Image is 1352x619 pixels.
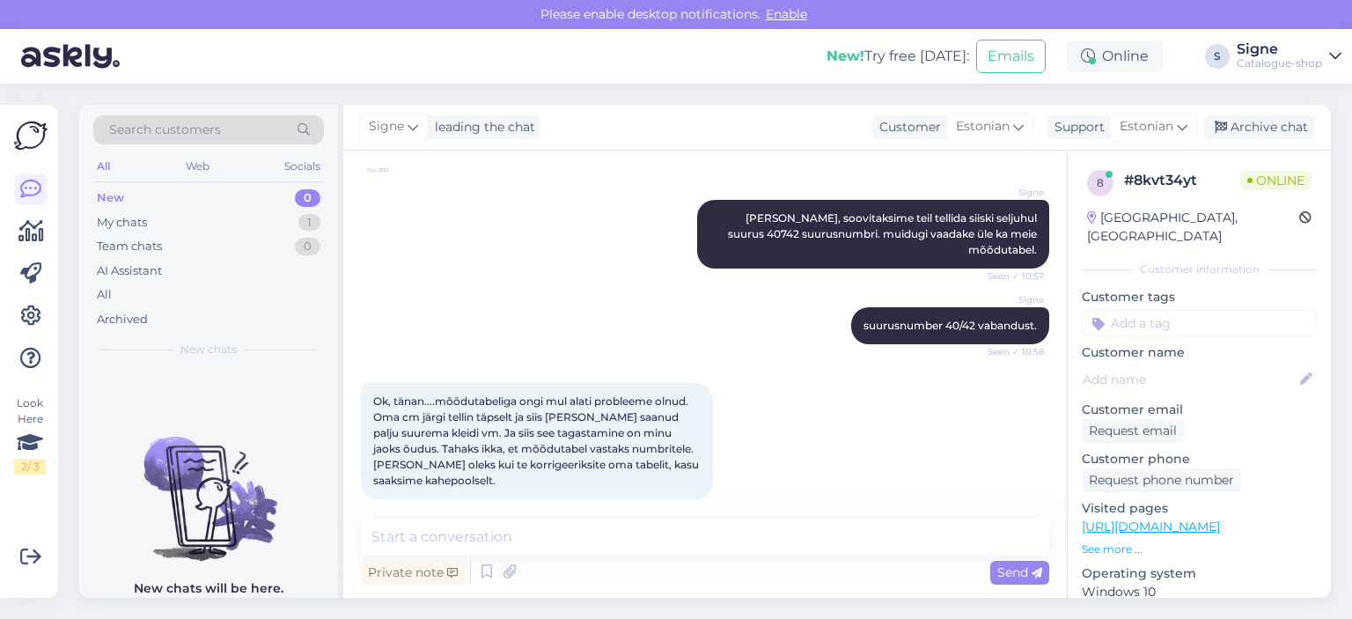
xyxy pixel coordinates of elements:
div: Signe [1237,42,1322,56]
div: Online [1067,41,1163,72]
div: Private note [361,561,465,585]
p: Customer phone [1082,450,1317,468]
div: 0 [295,189,320,207]
div: # 8kvt34yt [1124,170,1240,191]
div: Request email [1082,419,1184,443]
div: All [93,155,114,178]
div: leading the chat [428,118,535,136]
span: Seen ✓ 10:58 [978,345,1044,358]
div: Web [182,155,213,178]
div: AI Assistant [97,262,162,280]
div: Customer information [1082,262,1317,277]
div: Catalogue-shop [1237,56,1322,70]
span: Signe [978,293,1044,306]
span: Online [1240,171,1312,190]
span: Signe [978,186,1044,199]
div: Look Here [14,395,46,475]
span: [PERSON_NAME], soovitaksime teil tellida siiski seljuhul suurus 40742 suurusnumbri. muidugi vaada... [728,211,1040,256]
p: Operating system [1082,564,1317,583]
p: Customer email [1082,401,1317,419]
div: 0 [295,238,320,255]
span: Signe [369,117,404,136]
div: Socials [281,155,324,178]
p: Customer name [1082,343,1317,362]
input: Add name [1083,370,1297,389]
div: 2 / 3 [14,459,46,475]
span: 11:02 [366,500,432,513]
div: 1 [298,214,320,232]
p: Windows 10 [1082,583,1317,601]
div: Archived [97,311,148,328]
a: SigneCatalogue-shop [1237,42,1341,70]
div: S [1205,44,1230,69]
span: Send [997,564,1042,580]
div: Request phone number [1082,468,1241,492]
p: See more ... [1082,542,1317,557]
button: Emails [976,40,1046,73]
span: Enable [760,6,812,22]
div: All [97,286,112,304]
img: No chats [79,405,338,564]
b: New! [827,48,864,64]
a: [URL][DOMAIN_NAME] [1082,519,1220,534]
span: 10:56 [366,162,432,175]
span: Seen ✓ 10:57 [978,269,1044,283]
span: Search customers [109,121,221,139]
div: [GEOGRAPHIC_DATA], [GEOGRAPHIC_DATA] [1087,209,1299,246]
div: Customer [872,118,941,136]
div: Try free [DATE]: [827,46,969,67]
span: suurusnumber 40/42 vabandust. [863,319,1037,332]
span: New chats [180,342,237,357]
div: Archive chat [1204,115,1315,139]
div: Support [1047,118,1105,136]
p: New chats will be here. [134,579,283,598]
div: My chats [97,214,147,232]
span: Ok, tänan....mõõdutabeliga ongi mul alati probleeme olnud. Oma cm järgi tellin täpselt ja siis [P... [373,394,702,487]
span: Estonian [1120,117,1173,136]
div: New [97,189,124,207]
img: Askly Logo [14,119,48,152]
input: Add a tag [1082,310,1317,336]
span: 8 [1097,176,1104,189]
p: Visited pages [1082,499,1317,518]
span: Estonian [956,117,1010,136]
p: Customer tags [1082,288,1317,306]
div: Team chats [97,238,162,255]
